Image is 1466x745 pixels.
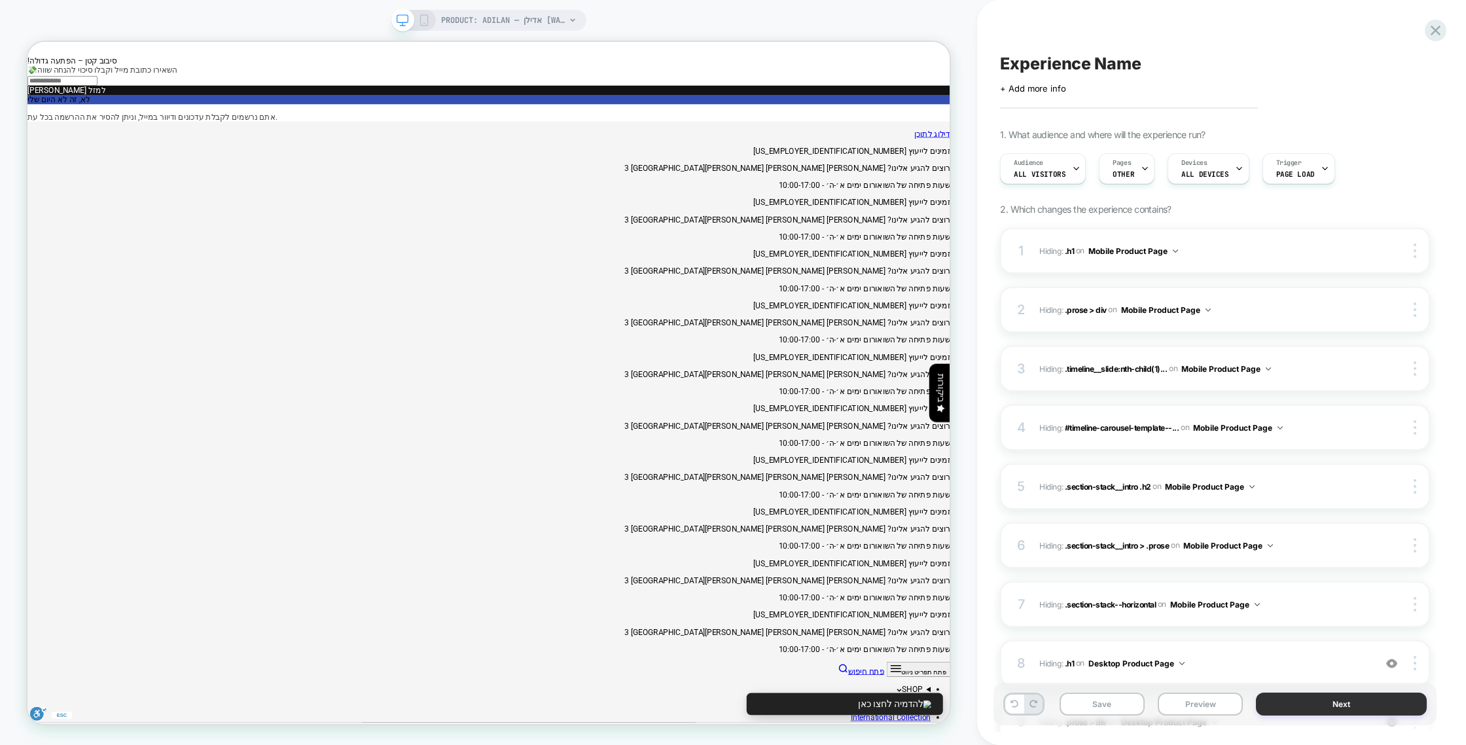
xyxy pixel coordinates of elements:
[1249,485,1255,488] img: down arrow
[1000,83,1065,94] span: + Add more info
[1014,357,1028,380] div: 3
[1183,537,1273,554] button: Mobile Product Page
[1108,302,1117,317] span: on
[1039,655,1368,672] span: Hiding :
[1121,302,1211,318] button: Mobile Product Page
[1039,420,1368,436] span: Hiding :
[1414,538,1416,553] img: close
[1039,361,1368,377] span: Hiding :
[1181,420,1189,435] span: on
[1039,537,1368,554] span: Hiding :
[1153,479,1161,494] span: on
[1014,239,1028,263] div: 1
[1065,422,1179,432] span: #timeline-carousel-template--...
[1065,658,1075,668] span: .h1
[1170,596,1260,613] button: Mobile Product Page
[1202,429,1230,507] div: ביקורות
[1065,481,1151,491] span: .section-stack__intro .h2
[1065,304,1107,314] span: .prose > div
[1171,538,1179,553] span: on
[1414,420,1416,435] img: close
[1181,170,1228,179] span: ALL DEVICES
[1088,655,1185,672] button: Desktop Product Page
[1000,204,1171,215] span: 2. Which changes the experience contains?
[1268,544,1273,547] img: down arrow
[1039,479,1368,495] span: Hiding :
[1014,592,1028,616] div: 7
[1076,656,1084,670] span: on
[1039,243,1368,259] span: Hiding :
[1065,599,1156,609] span: .section-stack--horizontal
[1158,597,1166,611] span: on
[1014,170,1065,179] span: All Visitors
[1256,693,1427,716] button: Next
[1386,658,1397,669] img: crossed eye
[1278,426,1283,429] img: down arrow
[1414,244,1416,258] img: close
[1014,158,1043,168] span: Audience
[1179,662,1185,665] img: down arrow
[1181,361,1271,377] button: Mobile Product Page
[1065,363,1168,373] span: .timeline__slide:nth-child(1)...
[1039,302,1368,318] span: Hiding :
[1181,158,1207,168] span: Devices
[1014,534,1028,557] div: 6
[1414,361,1416,376] img: close
[1193,420,1283,436] button: Mobile Product Page
[1014,475,1028,498] div: 5
[1276,158,1302,168] span: Trigger
[1276,170,1315,179] span: Page Load
[1088,243,1178,259] button: Mobile Product Page
[1000,54,1141,73] span: Experience Name
[1414,479,1416,494] img: close
[1266,367,1271,371] img: down arrow
[1158,693,1243,716] button: Preview
[1065,540,1170,550] span: .section-stack__intro > .prose
[1255,603,1260,606] img: down arrow
[1000,129,1205,140] span: 1. What audience and where will the experience run?
[1414,597,1416,611] img: close
[1183,117,1230,129] a: דילוג לתוכן
[1060,693,1145,716] button: Save
[441,10,565,31] span: PRODUCT: Adilan — אדילן [wall piece]
[1065,245,1075,255] span: .h1
[1014,416,1028,439] div: 4
[1014,651,1028,675] div: 8
[1076,244,1084,258] span: on
[1165,479,1255,495] button: Mobile Product Page
[1039,596,1368,613] span: Hiding :
[1414,656,1416,670] img: close
[1014,298,1028,321] div: 2
[1206,308,1211,312] img: down arrow
[1169,361,1177,376] span: on
[1113,158,1131,168] span: Pages
[1113,170,1134,179] span: OTHER
[1173,249,1178,253] img: down arrow
[1414,302,1416,317] img: close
